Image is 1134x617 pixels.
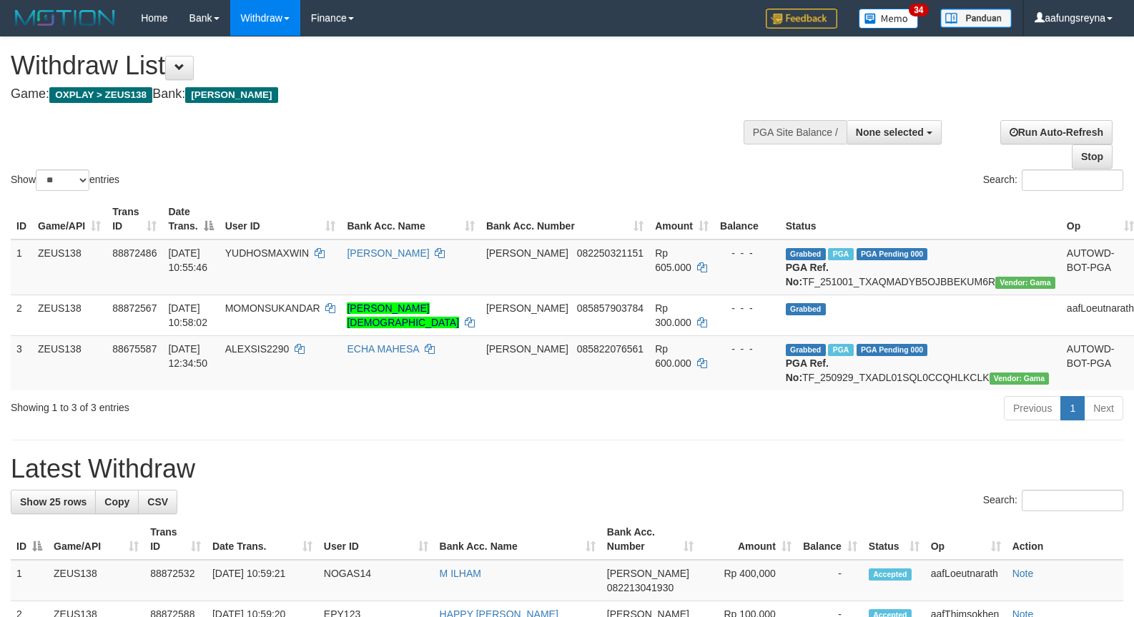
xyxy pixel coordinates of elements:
[36,169,89,191] select: Showentries
[699,519,797,560] th: Amount: activate to sort column ascending
[32,335,107,390] td: ZEUS138
[11,295,32,335] td: 2
[207,519,318,560] th: Date Trans.: activate to sort column ascending
[909,4,928,16] span: 34
[11,87,741,102] h4: Game: Bank:
[925,560,1007,601] td: aafLoeutnarath
[1012,568,1034,579] a: Note
[11,51,741,80] h1: Withdraw List
[1004,396,1061,420] a: Previous
[144,519,207,560] th: Trans ID: activate to sort column ascending
[857,248,928,260] span: PGA Pending
[207,560,318,601] td: [DATE] 10:59:21
[780,240,1061,295] td: TF_251001_TXAQMADYB5OJBBEKUM6R
[225,302,320,314] span: MOMONSUKANDAR
[11,560,48,601] td: 1
[168,247,207,273] span: [DATE] 10:55:46
[655,343,691,369] span: Rp 600.000
[95,490,139,514] a: Copy
[168,343,207,369] span: [DATE] 12:34:50
[11,7,119,29] img: MOTION_logo.png
[162,199,219,240] th: Date Trans.: activate to sort column descending
[144,560,207,601] td: 88872532
[940,9,1012,28] img: panduan.png
[11,335,32,390] td: 3
[112,247,157,259] span: 88872486
[347,343,418,355] a: ECHA MAHESA
[786,344,826,356] span: Grabbed
[577,247,644,259] span: Copy 082250321151 to clipboard
[32,240,107,295] td: ZEUS138
[341,199,480,240] th: Bank Acc. Name: activate to sort column ascending
[220,199,342,240] th: User ID: activate to sort column ascending
[20,496,87,508] span: Show 25 rows
[720,246,774,260] div: - - -
[347,247,429,259] a: [PERSON_NAME]
[318,560,434,601] td: NOGAS14
[112,343,157,355] span: 88675587
[440,568,481,579] a: M ILHAM
[744,120,847,144] div: PGA Site Balance /
[11,240,32,295] td: 1
[714,199,780,240] th: Balance
[48,519,144,560] th: Game/API: activate to sort column ascending
[607,582,674,593] span: Copy 082213041930 to clipboard
[225,343,290,355] span: ALEXSIS2290
[995,277,1055,289] span: Vendor URL: https://trx31.1velocity.biz
[577,302,644,314] span: Copy 085857903784 to clipboard
[225,247,309,259] span: YUDHOSMAXWIN
[1084,396,1123,420] a: Next
[486,302,568,314] span: [PERSON_NAME]
[347,302,459,328] a: [PERSON_NAME][DEMOGRAPHIC_DATA]
[112,302,157,314] span: 88872567
[990,372,1050,385] span: Vendor URL: https://trx31.1velocity.biz
[11,395,462,415] div: Showing 1 to 3 of 3 entries
[480,199,649,240] th: Bank Acc. Number: activate to sort column ascending
[766,9,837,29] img: Feedback.jpg
[780,335,1061,390] td: TF_250929_TXADL01SQL0CCQHLKCLK
[11,490,96,514] a: Show 25 rows
[983,490,1123,511] label: Search:
[859,9,919,29] img: Button%20Memo.svg
[856,127,924,138] span: None selected
[607,568,689,579] span: [PERSON_NAME]
[49,87,152,103] span: OXPLAY > ZEUS138
[847,120,942,144] button: None selected
[699,560,797,601] td: Rp 400,000
[107,199,162,240] th: Trans ID: activate to sort column ascending
[1007,519,1123,560] th: Action
[577,343,644,355] span: Copy 085822076561 to clipboard
[434,519,601,560] th: Bank Acc. Name: activate to sort column ascending
[655,247,691,273] span: Rp 605.000
[797,519,863,560] th: Balance: activate to sort column ascending
[32,199,107,240] th: Game/API: activate to sort column ascending
[318,519,434,560] th: User ID: activate to sort column ascending
[786,357,829,383] b: PGA Ref. No:
[185,87,277,103] span: [PERSON_NAME]
[649,199,714,240] th: Amount: activate to sort column ascending
[32,295,107,335] td: ZEUS138
[486,343,568,355] span: [PERSON_NAME]
[11,169,119,191] label: Show entries
[1022,490,1123,511] input: Search:
[1000,120,1113,144] a: Run Auto-Refresh
[720,342,774,356] div: - - -
[797,560,863,601] td: -
[828,344,853,356] span: Marked by aafpengsreynich
[786,262,829,287] b: PGA Ref. No:
[786,303,826,315] span: Grabbed
[11,519,48,560] th: ID: activate to sort column descending
[1060,396,1085,420] a: 1
[857,344,928,356] span: PGA Pending
[11,455,1123,483] h1: Latest Withdraw
[11,199,32,240] th: ID
[1072,144,1113,169] a: Stop
[104,496,129,508] span: Copy
[147,496,168,508] span: CSV
[983,169,1123,191] label: Search:
[863,519,925,560] th: Status: activate to sort column ascending
[720,301,774,315] div: - - -
[869,568,912,581] span: Accepted
[486,247,568,259] span: [PERSON_NAME]
[786,248,826,260] span: Grabbed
